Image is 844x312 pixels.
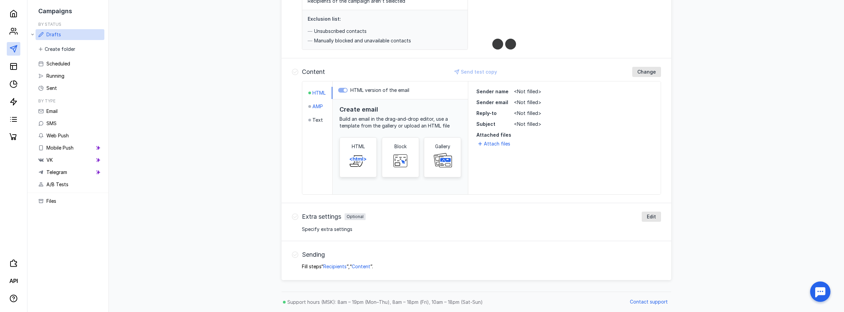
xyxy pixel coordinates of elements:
div: Optional [347,215,364,219]
span: SMS [46,120,57,126]
a: Telegram [36,167,104,178]
span: Block [394,143,407,150]
button: Content [352,263,370,270]
a: Web Push [36,130,104,141]
span: Gallery [435,143,450,150]
a: Sent [36,83,104,94]
h4: Content [302,69,325,75]
span: Telegram [46,169,67,175]
span: Create folder [45,46,75,52]
span: Files [46,198,56,204]
button: Change [632,67,661,77]
button: Create folder [36,44,79,54]
span: Reply-to [476,110,497,116]
h5: By status [38,22,61,27]
a: Scheduled [36,58,104,69]
span: Extra settings [302,213,341,220]
span: Sender name [476,89,509,94]
span: Subject [476,121,495,127]
span: <Not filled> [514,89,541,94]
span: Campaigns [38,7,72,15]
a: Email [36,106,104,117]
span: HTML [352,143,365,150]
span: <Not filled> [514,99,541,105]
h3: Create email [339,106,378,113]
span: Specify extra settings [302,226,352,232]
a: Running [36,71,104,81]
span: VK [46,157,53,163]
span: AMP [312,103,323,110]
span: Attached files [476,132,653,138]
a: A/B Tests [36,179,104,190]
span: A/B Tests [46,181,68,187]
span: <Not filled> [514,121,541,127]
span: Recipients [323,264,347,269]
span: HTML version of the email [350,87,409,93]
h4: Sending [302,251,325,258]
p: Fill steps “ ” , “ ” . [302,263,661,270]
a: Mobile Push [36,142,104,153]
a: Drafts [36,29,104,40]
span: Drafts [46,32,61,37]
button: Recipients [323,263,347,270]
span: Content [352,264,370,269]
a: SMS [36,118,104,129]
button: Edit [642,212,661,222]
span: Contact support [630,299,668,305]
span: <Not filled> [514,110,541,116]
span: Email [46,108,58,114]
h4: Exclusion list: [308,16,341,22]
span: Edit [647,214,656,220]
span: Manually blocked and unavailable contacts [314,37,411,44]
h4: Extra settingsOptional [302,213,366,220]
span: Sender email [476,99,508,105]
a: Files [36,196,104,207]
h5: By type [38,98,56,103]
span: HTML [312,90,326,96]
span: Change [637,69,656,75]
button: Attach files [476,140,513,148]
span: Unsubscribed contacts [314,28,367,35]
span: Support hours (MSK): 8am – 19pm (Mon–Thu), 8am – 18pm (Fri), 10am – 18pm (Sat-Sun) [287,299,483,305]
span: Running [46,73,64,79]
span: Text [312,117,323,123]
a: VK [36,155,104,165]
button: Contact support [626,297,671,307]
span: Build an email in the drag-and-drop editor, use a template from the gallery or upload an HTML file [339,116,450,129]
span: Attach files [484,140,510,147]
span: Web Push [46,133,69,138]
span: Sent [46,85,57,91]
span: Scheduled [46,61,70,66]
span: Mobile Push [46,145,74,151]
